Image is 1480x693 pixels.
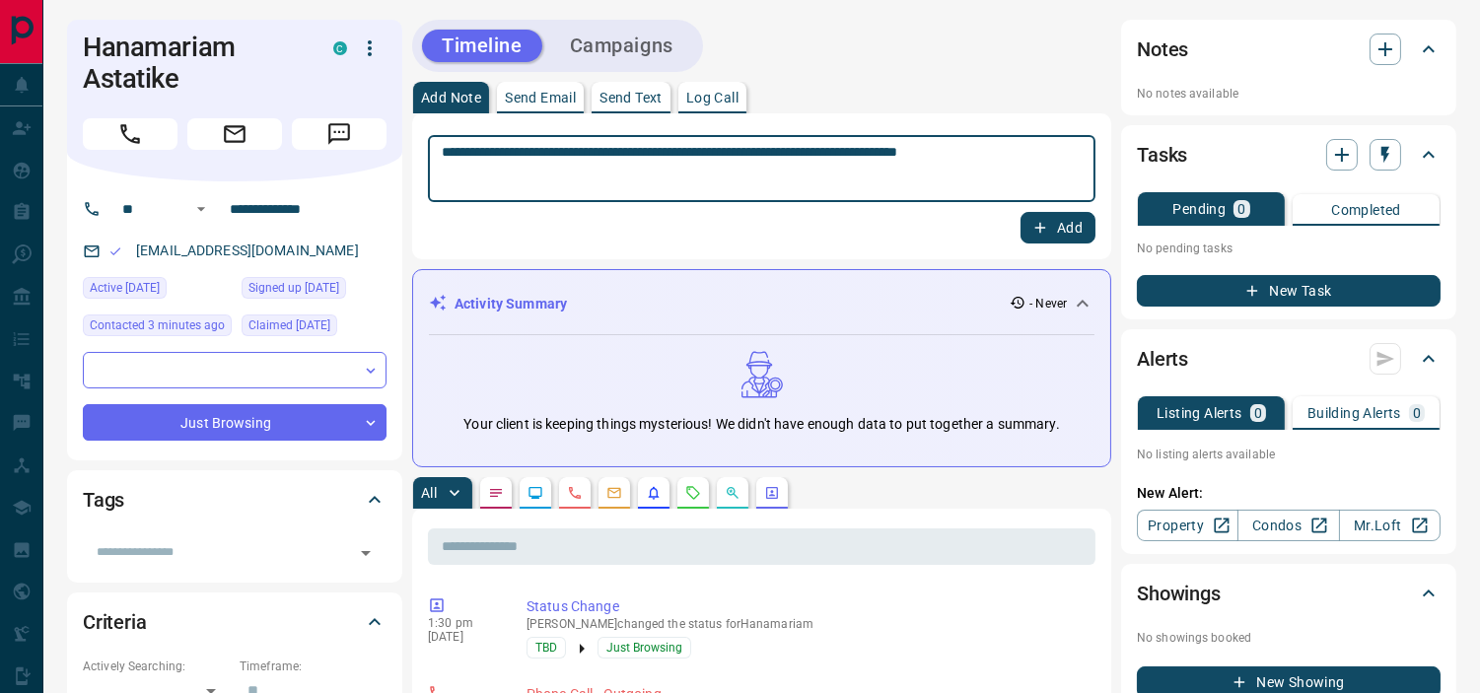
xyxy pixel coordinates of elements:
[83,658,230,675] p: Actively Searching:
[1137,85,1441,103] p: No notes available
[429,286,1094,322] div: Activity Summary- Never
[1137,629,1441,647] p: No showings booked
[764,485,780,501] svg: Agent Actions
[1137,578,1221,609] h2: Showings
[488,485,504,501] svg: Notes
[463,414,1059,435] p: Your client is keeping things mysterious! We didn't have enough data to put together a summary.
[242,277,387,305] div: Fri Apr 19 2024
[1157,406,1242,420] p: Listing Alerts
[83,598,387,646] div: Criteria
[422,30,542,62] button: Timeline
[1137,139,1187,171] h2: Tasks
[83,118,177,150] span: Call
[421,486,437,500] p: All
[1237,510,1339,541] a: Condos
[1137,343,1188,375] h2: Alerts
[455,294,567,314] p: Activity Summary
[248,315,330,335] span: Claimed [DATE]
[567,485,583,501] svg: Calls
[1137,446,1441,463] p: No listing alerts available
[83,476,387,523] div: Tags
[1137,510,1238,541] a: Property
[599,91,663,104] p: Send Text
[550,30,693,62] button: Campaigns
[505,91,576,104] p: Send Email
[527,617,1088,631] p: [PERSON_NAME] changed the status for Hanamariam
[1237,202,1245,216] p: 0
[428,630,497,644] p: [DATE]
[686,91,739,104] p: Log Call
[1137,335,1441,382] div: Alerts
[428,616,497,630] p: 1:30 pm
[240,658,387,675] p: Timeframe:
[136,243,359,258] a: [EMAIL_ADDRESS][DOMAIN_NAME]
[527,596,1088,617] p: Status Change
[1339,510,1441,541] a: Mr.Loft
[1137,26,1441,73] div: Notes
[421,91,481,104] p: Add Note
[1137,275,1441,307] button: New Task
[187,118,282,150] span: Email
[292,118,387,150] span: Message
[83,32,304,95] h1: Hanamariam Astatike
[248,278,339,298] span: Signed up [DATE]
[1021,212,1095,243] button: Add
[333,41,347,55] div: condos.ca
[725,485,740,501] svg: Opportunities
[90,315,225,335] span: Contacted 3 minutes ago
[1413,406,1421,420] p: 0
[83,314,232,342] div: Wed Oct 15 2025
[1331,203,1401,217] p: Completed
[1137,234,1441,263] p: No pending tasks
[108,244,122,258] svg: Email Valid
[189,197,213,221] button: Open
[528,485,543,501] svg: Lead Browsing Activity
[83,606,147,638] h2: Criteria
[1172,202,1226,216] p: Pending
[352,539,380,567] button: Open
[1029,295,1067,312] p: - Never
[83,484,124,516] h2: Tags
[242,314,387,342] div: Fri Apr 19 2024
[535,638,557,658] span: TBD
[646,485,662,501] svg: Listing Alerts
[90,278,160,298] span: Active [DATE]
[1137,570,1441,617] div: Showings
[1307,406,1401,420] p: Building Alerts
[1137,131,1441,178] div: Tasks
[606,485,622,501] svg: Emails
[1137,483,1441,504] p: New Alert:
[1254,406,1262,420] p: 0
[685,485,701,501] svg: Requests
[606,638,682,658] span: Just Browsing
[83,404,387,441] div: Just Browsing
[83,277,232,305] div: Fri Apr 19 2024
[1137,34,1188,65] h2: Notes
